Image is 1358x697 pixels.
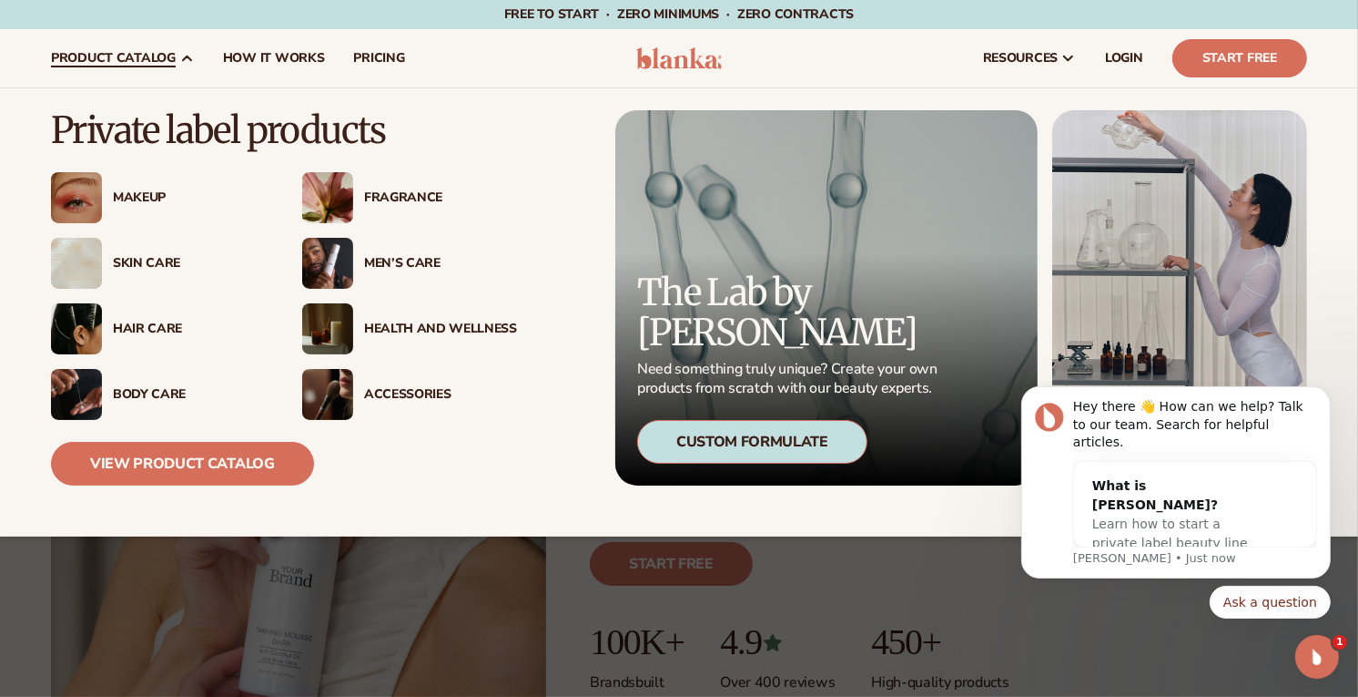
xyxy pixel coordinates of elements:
iframe: Intercom live chat [1295,635,1339,679]
div: Men’s Care [364,256,517,272]
img: Female with makeup brush. [302,369,353,420]
a: View Product Catalog [51,442,314,486]
img: logo [636,47,723,69]
a: How It Works [208,29,339,87]
p: Private label products [51,110,517,150]
img: Candles and incense on table. [302,303,353,354]
a: Male hand applying moisturizer. Body Care [51,369,266,420]
img: Male hand applying moisturizer. [51,369,102,420]
a: pricing [339,29,419,87]
a: Cream moisturizer swatch. Skin Care [51,238,266,289]
span: 1 [1333,635,1347,650]
a: Female hair pulled back with clips. Hair Care [51,303,266,354]
a: Female with makeup brush. Accessories [302,369,517,420]
div: Fragrance [364,190,517,206]
a: Pink blooming flower. Fragrance [302,172,517,223]
img: Female with glitter eye makeup. [51,172,102,223]
div: Makeup [113,190,266,206]
img: Cream moisturizer swatch. [51,238,102,289]
span: Free to start · ZERO minimums · ZERO contracts [504,5,854,23]
img: Female in lab with equipment. [1052,110,1307,486]
div: Body Care [113,387,266,403]
div: Hair Care [113,322,266,337]
a: Candles and incense on table. Health And Wellness [302,303,517,354]
img: Male holding moisturizer bottle. [302,238,353,289]
span: product catalog [51,51,176,66]
iframe: Intercom notifications message [994,381,1358,688]
div: Accessories [364,387,517,403]
p: Need something truly unique? Create your own products from scratch with our beauty experts. [637,360,943,398]
a: Start Free [1172,39,1307,77]
div: Skin Care [113,256,266,272]
span: How It Works [223,51,325,66]
img: Pink blooming flower. [302,172,353,223]
a: Male holding moisturizer bottle. Men’s Care [302,238,517,289]
a: LOGIN [1090,29,1158,87]
a: Female with glitter eye makeup. Makeup [51,172,266,223]
span: LOGIN [1105,51,1143,66]
p: The Lab by [PERSON_NAME] [637,272,943,353]
div: Custom Formulate [637,420,867,464]
img: Female hair pulled back with clips. [51,303,102,354]
a: product catalog [36,29,208,87]
span: pricing [353,51,404,66]
div: Health And Wellness [364,322,517,337]
span: resources [983,51,1058,66]
a: resources [968,29,1090,87]
a: Microscopic product formula. The Lab by [PERSON_NAME] Need something truly unique? Create your ow... [615,110,1038,486]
